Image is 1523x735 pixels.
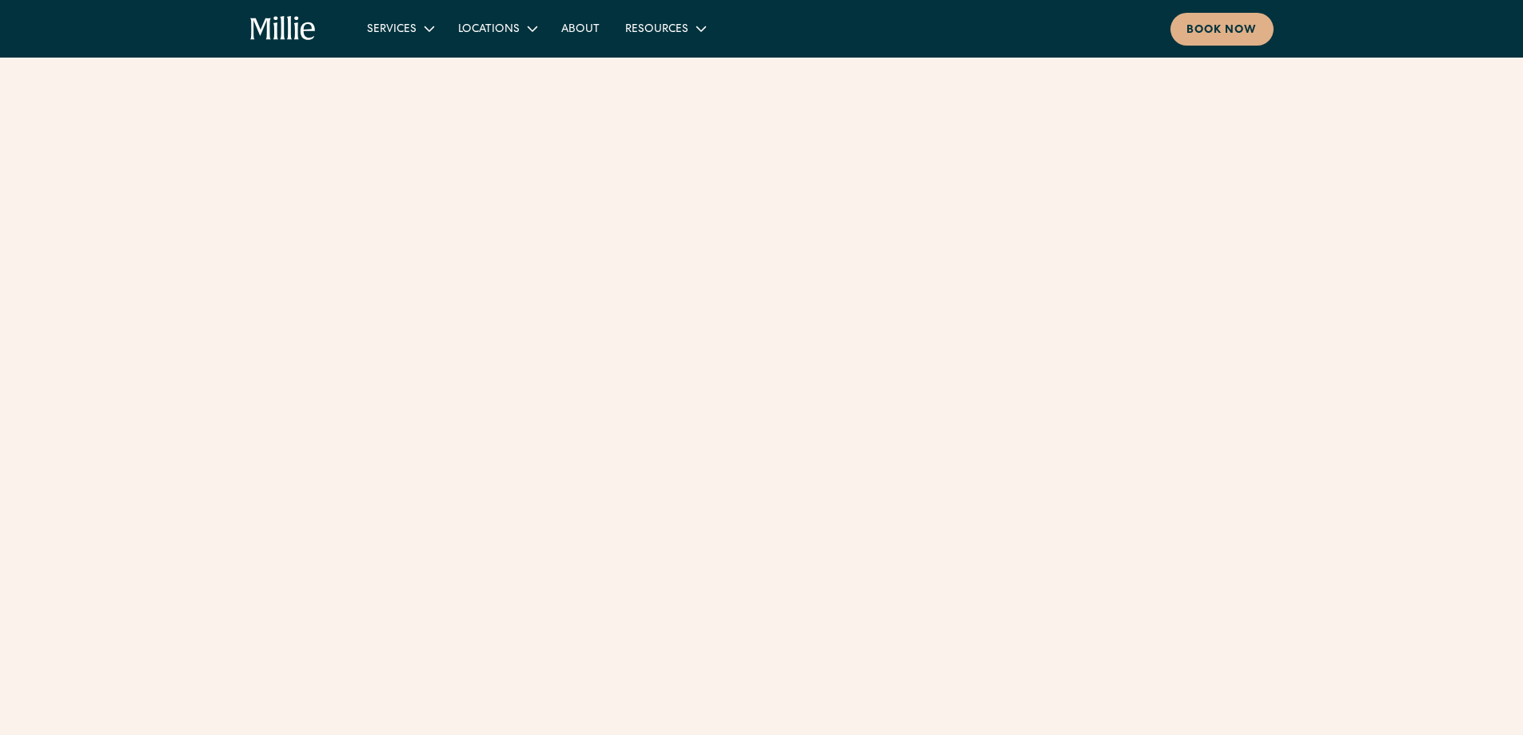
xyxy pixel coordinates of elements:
div: Resources [612,15,717,42]
div: Services [354,15,445,42]
div: Locations [458,22,520,38]
div: Locations [445,15,548,42]
div: Book now [1186,22,1258,39]
div: Services [367,22,417,38]
a: Book now [1170,13,1274,46]
a: About [548,15,612,42]
a: home [250,16,317,42]
div: Resources [625,22,688,38]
